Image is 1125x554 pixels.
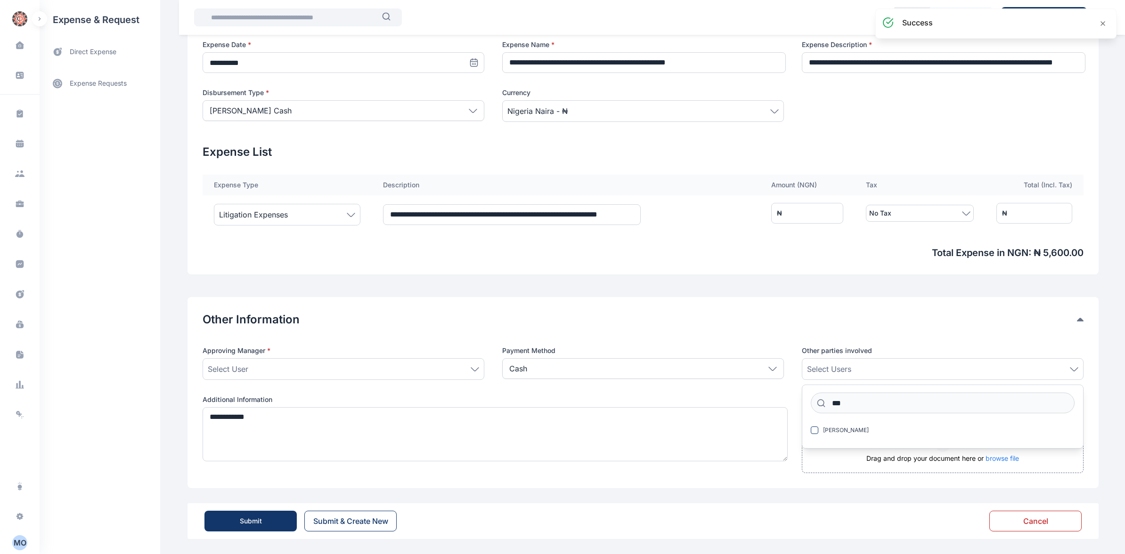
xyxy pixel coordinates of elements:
label: Disbursement Type [203,88,484,97]
p: [PERSON_NAME] Cash [210,105,292,116]
span: Currency [502,88,530,97]
span: Select Users [807,363,851,375]
label: Expense Description [802,40,1084,49]
button: Cancel [989,511,1082,531]
span: Nigeria Naira - ₦ [507,105,568,117]
span: Select User [208,363,248,375]
button: MO [6,535,34,550]
span: [PERSON_NAME] [823,426,869,434]
label: Expense Date [203,40,484,49]
label: Payment Method [502,346,784,355]
h3: success [902,17,933,28]
div: M O [12,537,27,548]
span: browse file [986,454,1019,462]
div: ₦ [1002,209,1007,218]
th: Tax [855,175,985,195]
span: Approving Manager [203,346,270,355]
th: Description [372,175,760,195]
label: Additional Information [203,395,784,404]
button: MO [12,535,27,550]
span: No Tax [869,208,891,219]
div: Other Information [203,312,1084,327]
span: Other parties involved [802,346,872,355]
p: Cash [509,363,527,374]
label: Expense Name [502,40,784,49]
div: Submit [240,516,262,526]
button: Submit [204,511,297,531]
a: direct expense [40,40,160,64]
span: Litigation Expenses [219,209,288,220]
h2: Expense List [203,145,1084,160]
div: expense requests [40,64,160,95]
th: Amount ( NGN ) [760,175,855,195]
div: ₦ [777,209,782,218]
th: Total (Incl. Tax) [985,175,1084,195]
span: direct expense [70,47,116,57]
a: expense requests [40,72,160,95]
div: Drag and drop your document here or [802,454,1083,473]
button: Other Information [203,312,1077,327]
th: Expense Type [203,175,372,195]
span: Total Expense in NGN : ₦ 5,600.00 [203,246,1084,259]
button: Submit & Create New [304,511,397,531]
